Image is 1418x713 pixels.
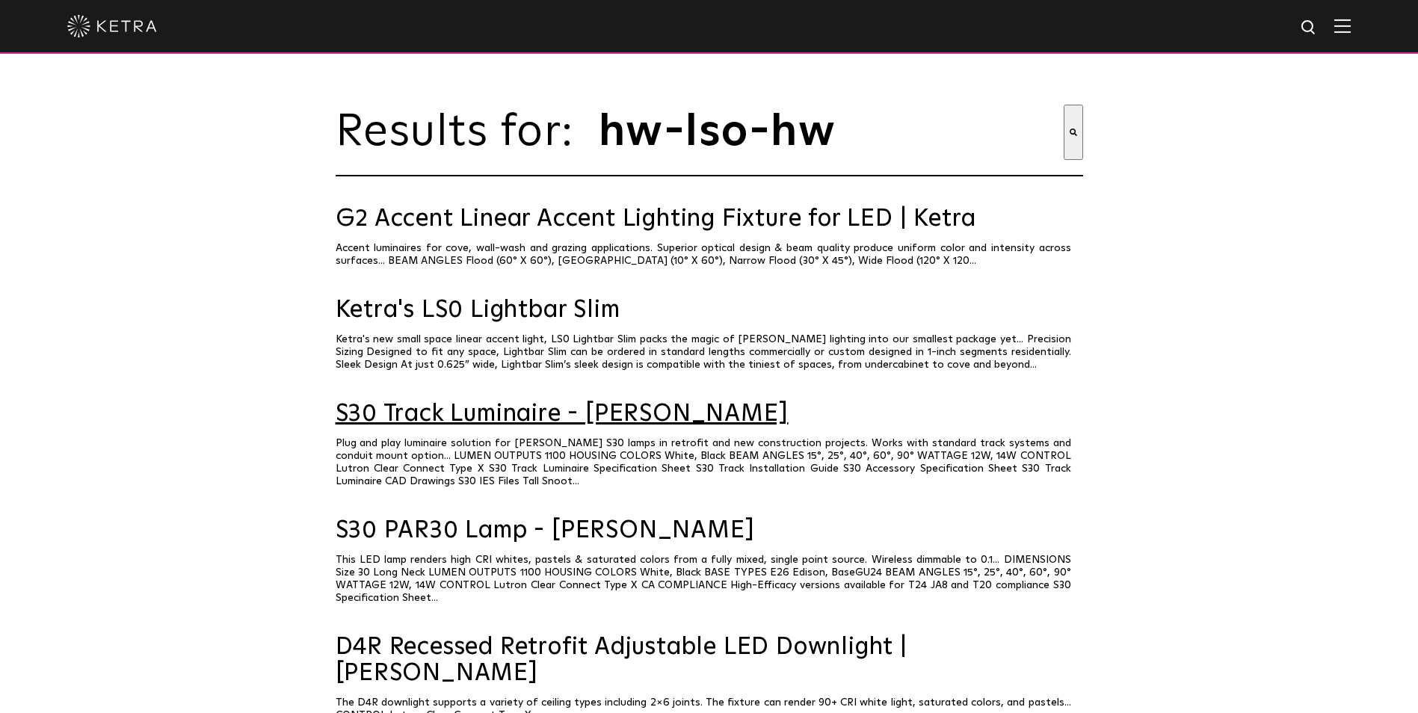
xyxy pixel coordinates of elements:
a: D4R Recessed Retrofit Adjustable LED Downlight | [PERSON_NAME] [336,635,1083,687]
p: This LED lamp renders high CRI whites, pastels & saturated colors from a fully mixed, single poin... [336,554,1083,605]
p: Plug and play luminaire solution for [PERSON_NAME] S30 lamps in retrofit and new construction pro... [336,437,1083,488]
a: G2 Accent Linear Accent Lighting Fixture for LED | Ketra [336,206,1083,232]
input: This is a search field with an auto-suggest feature attached. [597,105,1064,160]
img: ketra-logo-2019-white [67,15,157,37]
a: S30 PAR30 Lamp - [PERSON_NAME] [336,518,1083,544]
p: Accent luminaires for cove, wall-wash and grazing applications. Superior optical design & beam qu... [336,242,1083,268]
img: search icon [1300,19,1319,37]
a: S30 Track Luminaire - [PERSON_NAME] [336,401,1083,428]
img: Hamburger%20Nav.svg [1334,19,1351,33]
p: Ketra's new small space linear accent light, LS0 Lightbar Slim packs the magic of [PERSON_NAME] l... [336,333,1083,371]
button: Search [1064,105,1083,160]
span: Results for: [336,110,590,155]
a: Ketra's LS0 Lightbar Slim [336,297,1083,324]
